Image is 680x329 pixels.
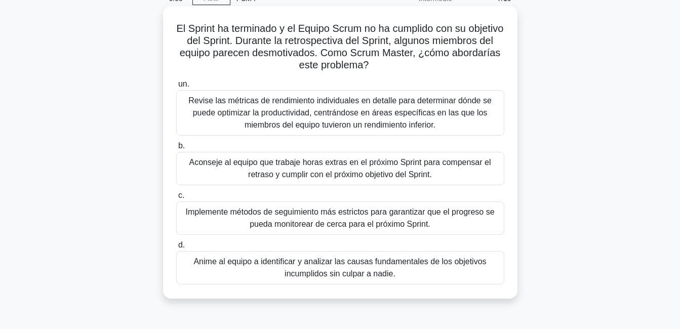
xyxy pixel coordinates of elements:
[178,141,185,150] span: b.
[176,152,504,185] div: Aconseje al equipo que trabaje horas extras en el próximo Sprint para compensar el retraso y cump...
[178,79,189,88] span: un.
[178,240,185,249] span: d.
[176,201,504,235] div: Implemente métodos de seguimiento más estrictos para garantizar que el progreso se pueda monitore...
[176,90,504,136] div: Revise las métricas de rendimiento individuales en detalle para determinar dónde se puede optimiz...
[178,191,184,199] span: c.
[177,23,504,70] font: El Sprint ha terminado y el Equipo Scrum no ha cumplido con su objetivo del Sprint. Durante la re...
[176,251,504,284] div: Anime al equipo a identificar y analizar las causas fundamentales de los objetivos incumplidos si...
